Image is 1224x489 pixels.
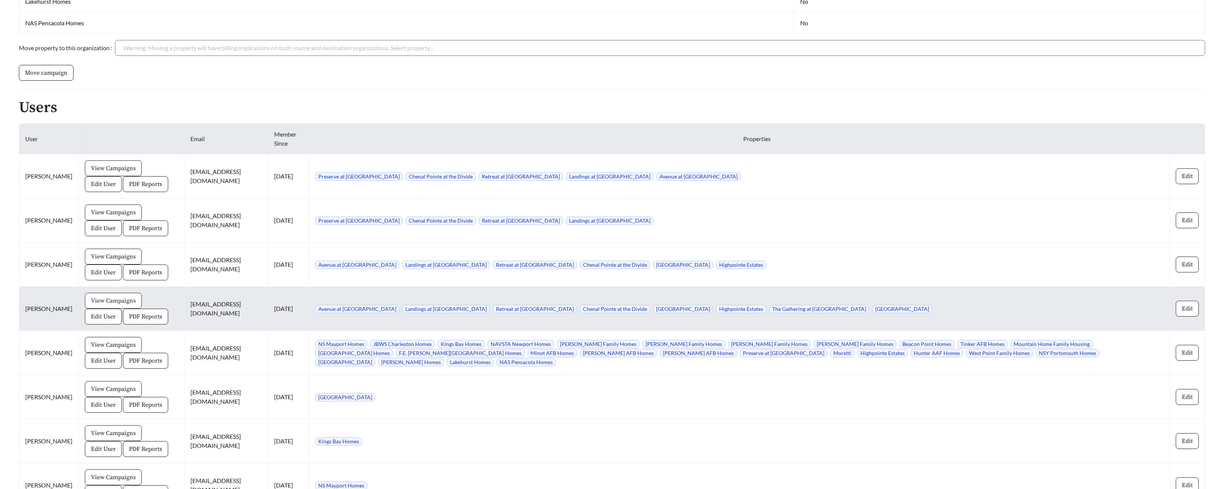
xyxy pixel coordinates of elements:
span: PDF Reports [129,400,162,409]
button: View Campaigns [85,381,142,397]
button: PDF Reports [123,176,168,192]
input: Move property to this organization [123,40,1197,55]
button: Move campaign [19,65,74,81]
a: View Campaigns [85,208,142,215]
button: Edit [1176,257,1199,272]
span: F.E. [PERSON_NAME][GEOGRAPHIC_DATA] Homes [396,349,525,357]
span: PDF Reports [129,444,162,454]
span: PDF Reports [129,268,162,277]
span: Highpointe Estates [716,261,766,269]
span: Avenue at [GEOGRAPHIC_DATA] [315,261,399,269]
button: View Campaigns [85,160,142,176]
span: Edit User [91,400,116,409]
a: Edit User [85,312,122,320]
span: Tinker AFB Homes [957,340,1008,348]
td: [PERSON_NAME] [19,154,79,198]
button: View Campaigns [85,205,142,220]
td: [PERSON_NAME] [19,419,79,463]
th: Email [184,124,268,154]
td: No [794,12,1205,34]
button: View Campaigns [85,469,142,485]
span: Edit User [91,444,116,454]
span: Edit [1182,348,1193,357]
span: [GEOGRAPHIC_DATA] [653,261,713,269]
span: Retreat at [GEOGRAPHIC_DATA] [493,261,577,269]
span: PDF Reports [129,356,162,365]
span: [PERSON_NAME] AFB Homes [660,349,737,357]
span: PDF Reports [129,224,162,233]
td: [PERSON_NAME] [19,243,79,287]
span: View Campaigns [91,429,136,438]
span: Preserve at [GEOGRAPHIC_DATA] [315,172,403,181]
span: View Campaigns [91,164,136,173]
a: View Campaigns [85,385,142,392]
button: Edit [1176,389,1199,405]
a: View Campaigns [85,341,142,348]
span: [GEOGRAPHIC_DATA] [315,393,375,401]
span: Landings at [GEOGRAPHIC_DATA] [402,305,490,313]
td: NAS Pensacola Homes [19,12,794,34]
span: NSY Portsmouth Homes [1036,349,1099,357]
span: JBWS Charleston Homes [370,340,435,348]
span: PDF Reports [129,180,162,189]
span: [PERSON_NAME] Homes [378,358,444,366]
button: PDF Reports [123,264,168,280]
label: Move property to this organization [19,40,115,56]
span: West Point Family Homes [966,349,1033,357]
th: Member Since [268,124,309,154]
button: View Campaigns [85,293,142,309]
td: [DATE] [268,375,309,419]
span: The Gathering at [GEOGRAPHIC_DATA] [769,305,869,313]
td: [PERSON_NAME] [19,331,79,375]
th: User [19,124,79,154]
span: View Campaigns [91,384,136,394]
span: Edit [1182,304,1193,313]
span: [GEOGRAPHIC_DATA] [653,305,713,313]
a: Edit User [85,445,122,452]
button: View Campaigns [85,249,142,264]
td: [EMAIL_ADDRESS][DOMAIN_NAME] [184,243,268,287]
button: PDF Reports [123,441,168,457]
span: Mountain Home Family Housing [1011,340,1093,348]
span: Retreat at [GEOGRAPHIC_DATA] [479,172,563,181]
span: Chenal Pointe at the Divide [580,305,650,313]
span: Edit User [91,224,116,233]
span: [GEOGRAPHIC_DATA] [872,305,932,313]
span: Edit User [91,180,116,189]
button: Edit User [85,309,122,324]
a: View Campaigns [85,164,142,171]
td: [EMAIL_ADDRESS][DOMAIN_NAME] [184,154,268,198]
td: [EMAIL_ADDRESS][DOMAIN_NAME] [184,287,268,331]
span: NAVSTA Newport Homes [488,340,554,348]
span: [PERSON_NAME] Family Homes [814,340,896,348]
td: [PERSON_NAME] [19,198,79,243]
span: Edit User [91,356,116,365]
span: [PERSON_NAME] AFB Homes [580,349,657,357]
span: [GEOGRAPHIC_DATA] [315,358,375,366]
button: PDF Reports [123,397,168,413]
span: Beacon Point Homes [899,340,954,348]
td: [PERSON_NAME] [19,375,79,419]
span: View Campaigns [91,340,136,349]
span: View Campaigns [91,296,136,305]
span: Retreat at [GEOGRAPHIC_DATA] [493,305,577,313]
span: NAS Pensacola Homes [497,358,556,366]
span: Edit [1182,392,1193,401]
td: [DATE] [268,419,309,463]
a: View Campaigns [85,297,142,304]
span: Avenue at [GEOGRAPHIC_DATA] [656,172,741,181]
a: Edit User [85,268,122,275]
button: PDF Reports [123,353,168,369]
td: [DATE] [268,198,309,243]
span: Landings at [GEOGRAPHIC_DATA] [566,172,653,181]
td: [EMAIL_ADDRESS][DOMAIN_NAME] [184,419,268,463]
span: Chenal Pointe at the Divide [580,261,650,269]
span: Preserve at [GEOGRAPHIC_DATA] [740,349,827,357]
span: Kings Bay Homes [315,437,362,446]
button: Edit User [85,264,122,280]
span: Move campaign [25,68,67,77]
span: Landings at [GEOGRAPHIC_DATA] [566,217,653,225]
td: [EMAIL_ADDRESS][DOMAIN_NAME] [184,198,268,243]
span: View Campaigns [91,252,136,261]
span: Edit [1182,216,1193,225]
